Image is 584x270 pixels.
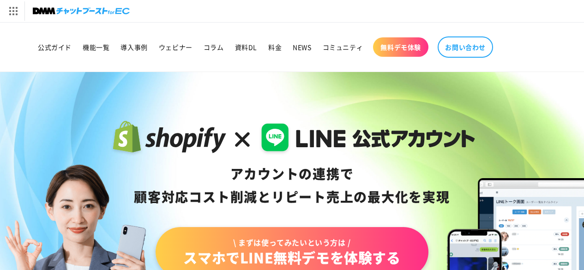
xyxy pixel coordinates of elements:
span: \ まずは使ってみたいという方は / [183,237,400,247]
span: 公式ガイド [38,43,72,51]
img: チャットブーストforEC [33,5,130,18]
span: コミュニティ [323,43,363,51]
span: NEWS [293,43,311,51]
a: お問い合わせ [438,36,493,58]
span: ウェビナー [159,43,193,51]
span: 資料DL [235,43,257,51]
div: アカウントの連携で 顧客対応コスト削減と リピート売上の 最大化を実現 [109,162,475,209]
a: ウェビナー [153,37,198,57]
a: 公式ガイド [32,37,77,57]
span: 導入事例 [120,43,147,51]
a: 資料DL [229,37,263,57]
img: サービス [1,1,24,21]
a: 機能一覧 [77,37,115,57]
span: 料金 [268,43,282,51]
a: コラム [198,37,229,57]
a: 無料デモ体験 [373,37,428,57]
span: コラム [204,43,224,51]
a: コミュニティ [317,37,369,57]
span: 無料デモ体験 [380,43,421,51]
a: 導入事例 [115,37,153,57]
a: NEWS [287,37,317,57]
a: 料金 [263,37,287,57]
span: 機能一覧 [83,43,109,51]
span: お問い合わせ [445,43,486,51]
